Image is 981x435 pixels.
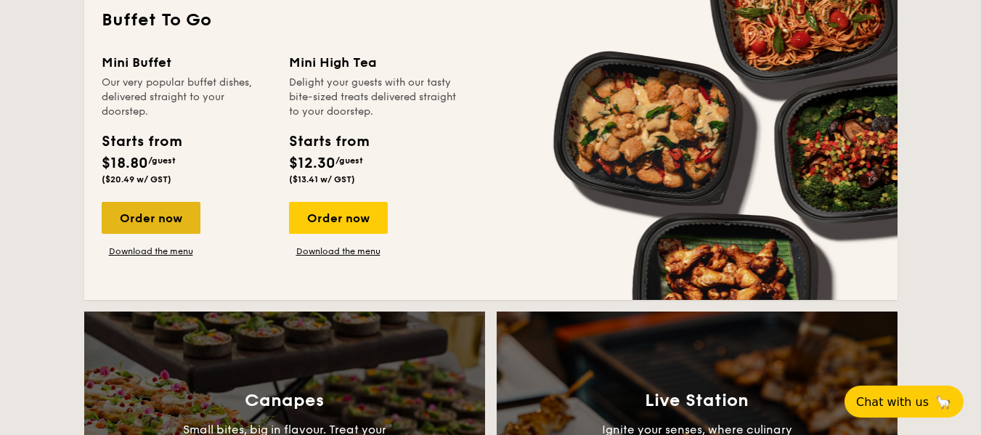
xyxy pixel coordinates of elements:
[102,202,200,234] div: Order now
[102,174,171,184] span: ($20.49 w/ GST)
[335,155,363,166] span: /guest
[289,76,459,119] div: Delight your guests with our tasty bite-sized treats delivered straight to your doorstep.
[935,394,952,410] span: 🦙
[102,76,272,119] div: Our very popular buffet dishes, delivered straight to your doorstep.
[148,155,176,166] span: /guest
[102,155,148,172] span: $18.80
[856,395,929,409] span: Chat with us
[289,202,388,234] div: Order now
[289,174,355,184] span: ($13.41 w/ GST)
[289,245,388,257] a: Download the menu
[102,9,880,32] h2: Buffet To Go
[245,391,324,411] h3: Canapes
[844,386,964,418] button: Chat with us🦙
[102,245,200,257] a: Download the menu
[102,52,272,73] div: Mini Buffet
[289,155,335,172] span: $12.30
[289,52,459,73] div: Mini High Tea
[645,391,749,411] h3: Live Station
[289,131,368,153] div: Starts from
[102,131,181,153] div: Starts from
